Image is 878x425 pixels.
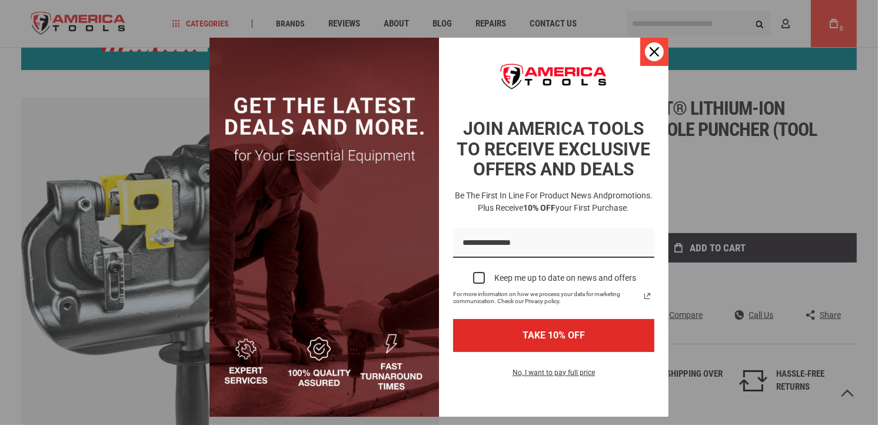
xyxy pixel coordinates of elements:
[478,191,653,213] span: promotions. Plus receive your first purchase.
[640,289,654,303] a: Read our Privacy Policy
[453,319,654,351] button: TAKE 10% OFF
[451,190,657,214] h3: Be the first in line for product news and
[503,366,604,386] button: No, I want to pay full price
[494,273,636,283] div: Keep me up to date on news and offers
[640,38,669,66] button: Close
[647,5,878,425] iframe: LiveChat chat widget
[453,228,654,258] input: Email field
[524,203,556,213] strong: 10% OFF
[640,289,654,303] svg: link icon
[453,291,640,305] span: For more information on how we process your data for marketing communication. Check our Privacy p...
[457,118,651,180] strong: JOIN AMERICA TOOLS TO RECEIVE EXCLUSIVE OFFERS AND DEALS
